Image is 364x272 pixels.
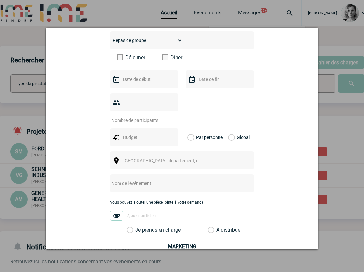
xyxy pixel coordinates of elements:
h3: MARKETING [112,244,252,250]
p: Vous pouvez ajouter une pièce jointe à votre demande [110,200,254,204]
input: Date de fin [197,75,241,84]
label: Déjeuner [117,54,154,60]
input: Nombre de participants [110,116,170,124]
input: Date de début [121,75,166,84]
span: [GEOGRAPHIC_DATA], département, région... [123,158,212,163]
label: Diner [162,54,199,60]
span: Ajouter un fichier [127,214,157,218]
input: Budget HT [121,133,166,141]
label: À distribuer [208,227,214,233]
label: Par personne [187,128,194,146]
input: Nom de l'événement [110,179,237,188]
label: Je prends en charge [127,227,137,233]
label: Global [228,128,232,146]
